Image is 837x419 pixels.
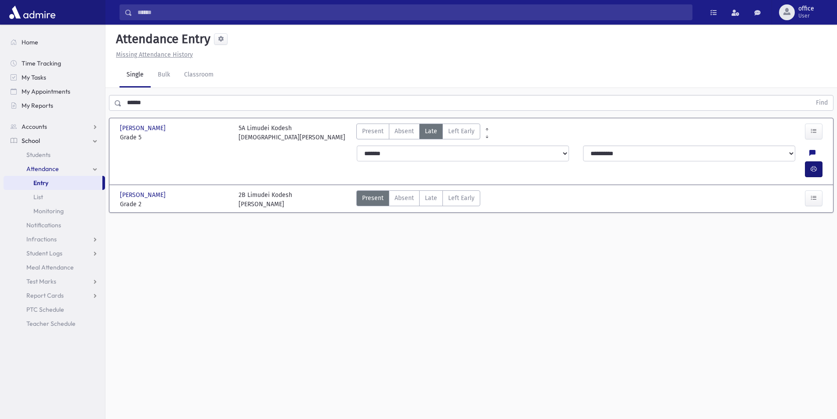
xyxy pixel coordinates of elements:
[356,190,480,209] div: AttTypes
[4,218,105,232] a: Notifications
[26,291,64,299] span: Report Cards
[26,165,59,173] span: Attendance
[425,193,437,203] span: Late
[4,246,105,260] a: Student Logs
[4,70,105,84] a: My Tasks
[395,127,414,136] span: Absent
[132,4,692,20] input: Search
[33,207,64,215] span: Monitoring
[116,51,193,58] u: Missing Attendance History
[4,84,105,98] a: My Appointments
[7,4,58,21] img: AdmirePro
[112,51,193,58] a: Missing Attendance History
[120,63,151,87] a: Single
[4,56,105,70] a: Time Tracking
[120,190,167,200] span: [PERSON_NAME]
[4,302,105,317] a: PTC Schedule
[4,120,105,134] a: Accounts
[33,179,48,187] span: Entry
[4,274,105,288] a: Test Marks
[4,148,105,162] a: Students
[362,193,384,203] span: Present
[26,320,76,328] span: Teacher Schedule
[4,260,105,274] a: Meal Attendance
[4,317,105,331] a: Teacher Schedule
[4,204,105,218] a: Monitoring
[811,95,833,110] button: Find
[177,63,221,87] a: Classroom
[4,232,105,246] a: Infractions
[120,133,230,142] span: Grade 5
[22,123,47,131] span: Accounts
[26,235,57,243] span: Infractions
[448,193,475,203] span: Left Early
[239,190,292,209] div: 2B Limudei Kodesh [PERSON_NAME]
[120,200,230,209] span: Grade 2
[151,63,177,87] a: Bulk
[26,277,56,285] span: Test Marks
[26,151,51,159] span: Students
[798,5,814,12] span: office
[239,124,345,142] div: 5A Limudei Kodesh [DEMOGRAPHIC_DATA][PERSON_NAME]
[4,162,105,176] a: Attendance
[26,306,64,313] span: PTC Schedule
[4,35,105,49] a: Home
[120,124,167,133] span: [PERSON_NAME]
[22,38,38,46] span: Home
[798,12,814,19] span: User
[4,134,105,148] a: School
[4,176,102,190] a: Entry
[448,127,475,136] span: Left Early
[362,127,384,136] span: Present
[26,263,74,271] span: Meal Attendance
[33,193,43,201] span: List
[22,73,46,81] span: My Tasks
[22,102,53,109] span: My Reports
[26,249,62,257] span: Student Logs
[356,124,480,142] div: AttTypes
[22,59,61,67] span: Time Tracking
[26,221,61,229] span: Notifications
[22,87,70,95] span: My Appointments
[4,288,105,302] a: Report Cards
[4,190,105,204] a: List
[395,193,414,203] span: Absent
[425,127,437,136] span: Late
[4,98,105,113] a: My Reports
[22,137,40,145] span: School
[112,32,210,47] h5: Attendance Entry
